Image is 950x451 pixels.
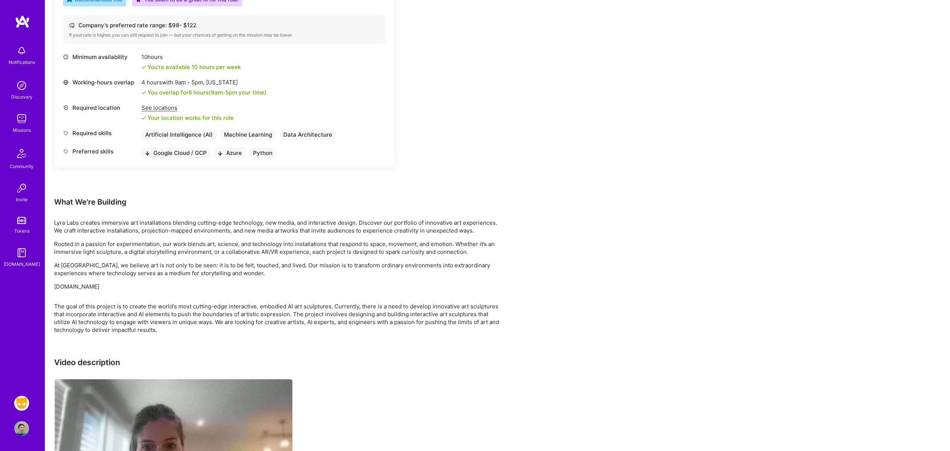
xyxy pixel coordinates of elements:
div: [DOMAIN_NAME] [4,260,40,268]
p: At [GEOGRAPHIC_DATA], we believe art is not only to be seen: it is to be felt, touched, and lived... [54,261,502,277]
a: Grindr: Mobile + BE + Cloud [12,396,31,411]
img: logo [15,15,30,28]
span: 9am - 5pm [211,89,237,96]
span: 9am - 5pm , [173,79,206,86]
div: Required skills [63,129,138,137]
div: Notifications [9,58,35,66]
i: icon Check [141,90,146,95]
div: 10 hours [141,53,241,61]
img: User Avatar [14,421,29,436]
div: What We're Building [54,197,502,207]
i: icon Check [141,65,146,69]
div: You're available 10 hours per week [141,63,241,71]
p: Lyra Labs creates immersive art installations blending cutting-edge technology, new media, and in... [54,219,502,234]
a: User Avatar [12,421,31,436]
div: Your location works for this role [141,114,234,122]
i: icon Cash [69,22,75,28]
img: discovery [14,78,29,93]
img: bell [14,43,29,58]
img: tokens [17,217,26,224]
i: icon BlackArrowDown [145,151,150,156]
div: Machine Learning [220,129,276,140]
img: guide book [14,245,29,260]
div: Invite [16,196,28,203]
div: Minimum availability [63,53,138,61]
div: Preferred skills [63,147,138,155]
i: icon World [63,80,69,85]
i: icon Clock [63,54,69,60]
div: Python [249,147,276,158]
i: icon Tag [63,130,69,136]
div: Discovery [11,93,32,101]
img: Invite [14,181,29,196]
p: [DOMAIN_NAME] [54,283,502,290]
p: Rooted in a passion for experimentation, our work blends art, science, and technology into instal... [54,240,502,256]
div: See locations [141,104,234,112]
img: Community [13,144,31,162]
i: icon Location [63,105,69,111]
div: Missions [13,126,31,134]
img: teamwork [14,111,29,126]
div: The goal of this project is to create the world's most cutting-edge interactive, embodied AI art ... [54,302,502,334]
div: You overlap for 8 hours ( your time) [147,88,267,96]
div: If your rate is higher, you can still request to join — but your chances of getting on the missio... [69,32,380,38]
div: Google Cloud / GCP [141,147,211,158]
h3: Video description [54,358,502,367]
div: Azure [214,147,246,158]
i: icon Check [141,116,146,120]
div: Tokens [14,227,29,235]
i: icon Tag [63,149,69,154]
div: Artificial Intelligence (AI) [141,129,217,140]
div: Required location [63,104,138,112]
div: Working-hours overlap [63,78,138,86]
div: Company’s preferred rate range: $ 98 - $ 122 [69,21,380,29]
div: Community [10,162,34,170]
div: Data Architecture [280,129,336,140]
div: 4 hours with [US_STATE] [141,78,267,86]
img: Grindr: Mobile + BE + Cloud [14,396,29,411]
i: icon BlackArrowDown [218,151,222,156]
